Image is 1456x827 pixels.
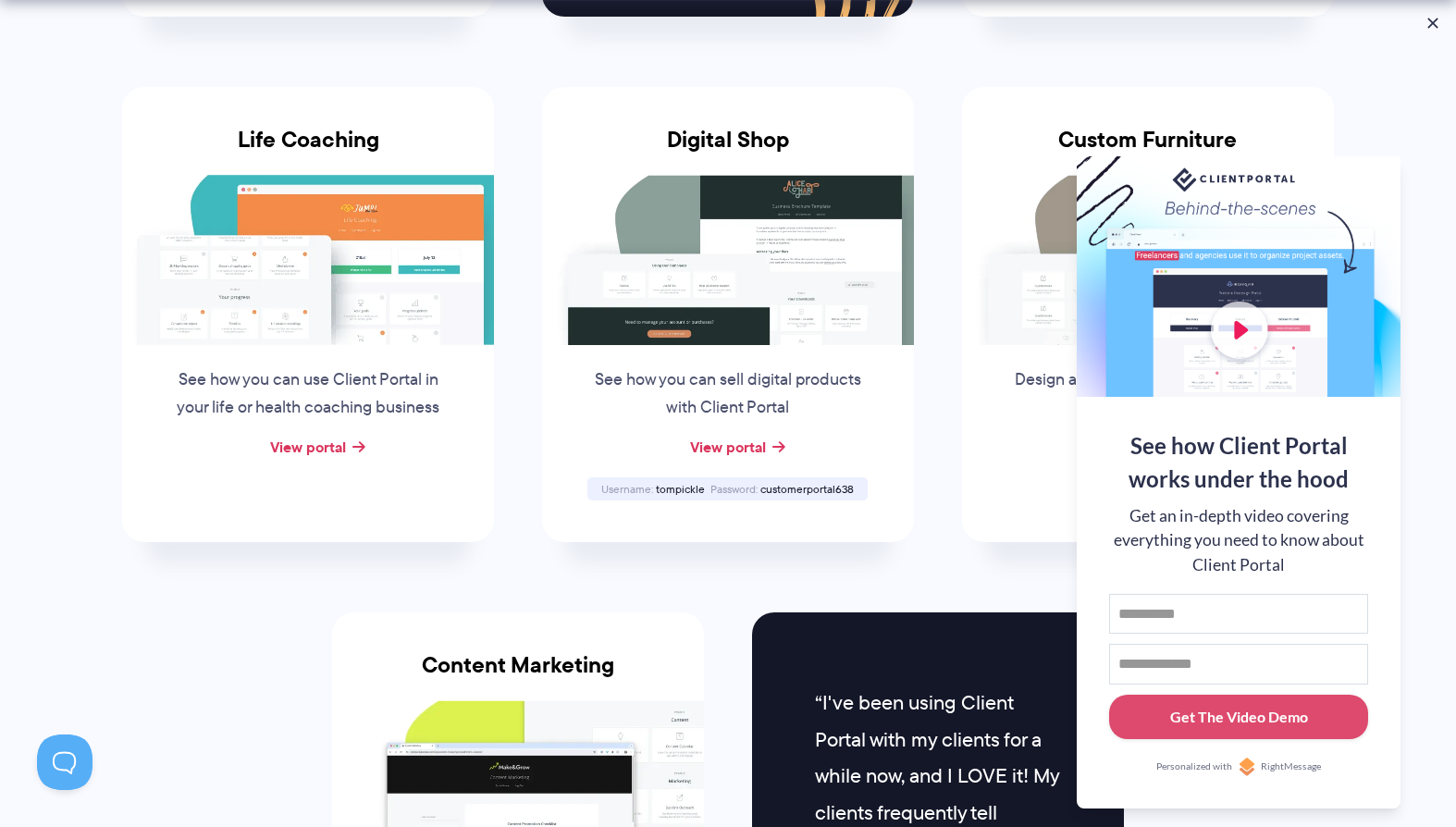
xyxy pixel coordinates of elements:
span: RightMessage [1261,759,1321,774]
h3: Life Coaching [122,127,494,175]
a: View portal [690,436,766,458]
img: website_grey.svg [30,48,44,63]
div: Keywords by Traffic [204,109,312,121]
div: Get The Video Demo [1170,706,1308,728]
iframe: Toggle Customer Support [37,734,93,790]
span: Personalized with [1156,759,1232,774]
button: Get The Video Demo [1109,695,1368,740]
a: Personalized withRightMessage [1109,758,1368,776]
img: tab_keywords_by_traffic_grey.svg [184,107,199,122]
a: View portal [270,436,346,458]
h3: Digital Shop [542,127,914,175]
div: v 4.0.25 [52,30,91,44]
h3: Custom Furniture [962,127,1334,175]
p: See how you can sell digital products with Client Portal [587,366,869,422]
img: tab_domain_overview_orange.svg [50,107,65,122]
img: logo_orange.svg [30,30,44,44]
div: Get an in-depth video covering everything you need to know about Client Portal [1109,504,1368,577]
div: See how Client Portal works under the hood [1109,429,1368,496]
h3: Content Marketing [332,652,704,700]
div: Domain Overview [70,109,166,121]
img: Personalized with RightMessage [1238,758,1256,776]
p: Design and sell custom furniture with Client Portal [1007,366,1289,422]
p: See how you can use Client Portal in your life or health coaching business [167,366,449,422]
div: Domain: [DOMAIN_NAME] [48,48,204,63]
span: tompickle [656,481,705,497]
span: Username [601,481,653,497]
span: customerportal638 [760,481,854,497]
span: Password [710,481,758,497]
